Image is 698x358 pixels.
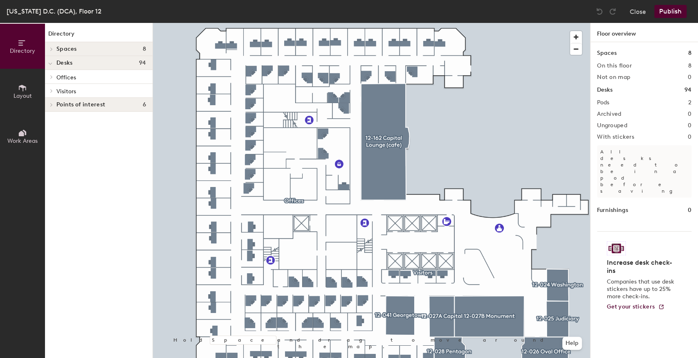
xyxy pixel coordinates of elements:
img: Redo [608,7,617,16]
h2: With stickers [597,134,634,140]
h1: Directory [45,29,153,42]
h2: 8 [688,63,691,69]
h2: 2 [688,99,691,106]
button: Publish [654,5,687,18]
span: 94 [139,60,146,66]
span: Visitors [56,88,76,95]
h1: Furnishings [597,206,628,215]
h1: 0 [688,206,691,215]
span: Get your stickers [607,303,655,310]
img: Undo [595,7,604,16]
span: 6 [143,101,146,108]
span: 8 [143,46,146,52]
h2: 0 [688,134,691,140]
button: Close [630,5,646,18]
p: Companies that use desk stickers have up to 25% more check-ins. [607,278,677,300]
span: Offices [56,74,76,81]
div: [US_STATE] D.C. (DCA), Floor 12 [7,6,101,16]
h4: Increase desk check-ins [607,259,677,275]
a: Get your stickers [607,304,664,311]
h2: On this floor [597,63,632,69]
h2: Archived [597,111,621,117]
button: Help [562,337,582,350]
h1: Desks [597,86,613,95]
h1: 94 [685,86,691,95]
img: Sticker logo [607,241,626,255]
h1: 8 [688,49,691,58]
h2: Ungrouped [597,122,627,129]
span: Directory [10,47,35,54]
span: Points of interest [56,101,105,108]
h1: Spaces [597,49,617,58]
span: Work Areas [7,137,38,144]
h2: Pods [597,99,609,106]
h2: Not on map [597,74,630,81]
h1: Floor overview [590,23,698,42]
h2: 0 [688,122,691,129]
span: Spaces [56,46,77,52]
span: Layout [13,92,32,99]
h2: 0 [688,111,691,117]
h2: 0 [688,74,691,81]
p: All desks need to be in a pod before saving [597,145,691,198]
span: Desks [56,60,72,66]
